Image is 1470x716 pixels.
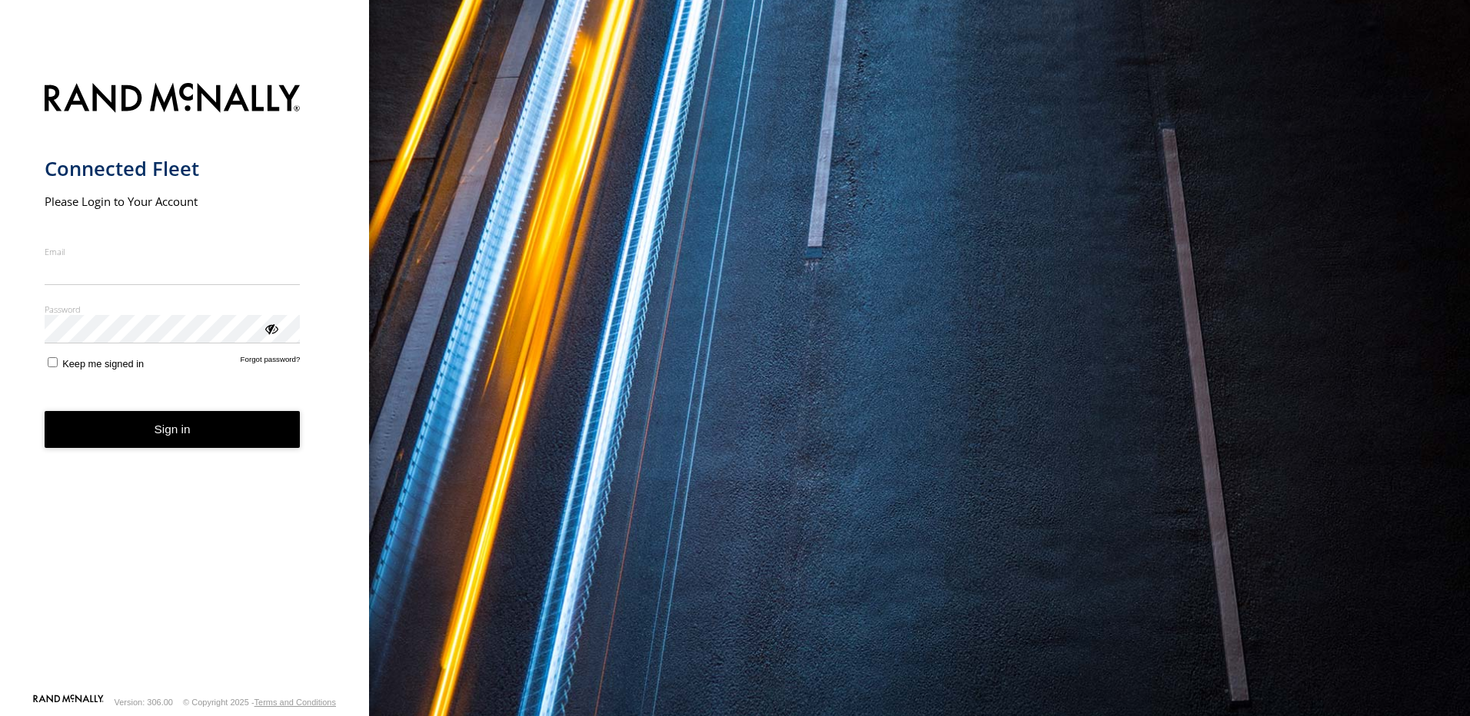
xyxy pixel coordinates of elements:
button: Sign in [45,411,301,449]
div: © Copyright 2025 - [183,698,336,707]
h1: Connected Fleet [45,156,301,181]
input: Keep me signed in [48,357,58,367]
a: Forgot password? [241,355,301,370]
h2: Please Login to Your Account [45,194,301,209]
label: Email [45,246,301,257]
a: Terms and Conditions [254,698,336,707]
a: Visit our Website [33,694,104,710]
label: Password [45,303,301,315]
div: Version: 306.00 [115,698,173,707]
div: ViewPassword [263,320,278,336]
span: Keep me signed in [62,358,144,370]
form: main [45,74,325,693]
img: Rand McNally [45,80,301,119]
